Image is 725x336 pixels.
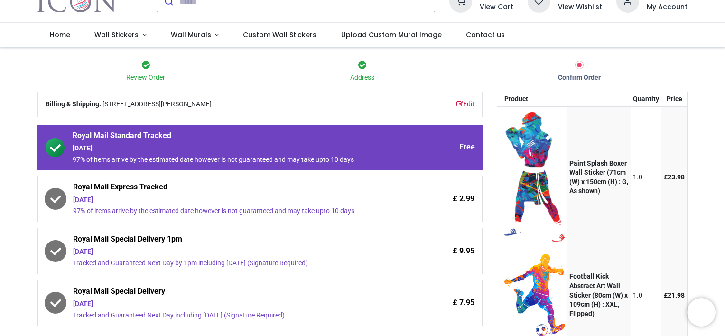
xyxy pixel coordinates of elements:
span: 23.98 [668,173,685,181]
a: Wall Murals [158,23,231,47]
strong: Football Kick Abstract Art Wall Sticker (80cm (W) x 109cm (H) : XXL, Flipped) [569,272,628,317]
a: My Account [647,2,688,12]
span: Royal Mail Standard Tracked [73,131,394,144]
div: Tracked and Guaranteed Next Day including [DATE] (Signature Required) [73,311,394,320]
div: Review Order [37,73,254,83]
th: Quantity [631,92,662,106]
img: 6P2ns9ZkgnbAAAAAElFTkSuQmCC [504,112,565,242]
div: 1.0 [633,291,659,300]
iframe: Brevo live chat [687,298,716,327]
span: Free [459,142,475,152]
span: 21.98 [668,291,685,299]
a: View Wishlist [558,2,602,12]
span: £ [664,173,685,181]
span: Royal Mail Special Delivery [73,286,394,299]
span: Home [50,30,70,39]
div: 97% of items arrive by the estimated date however is not guaranteed and may take upto 10 days [73,155,394,165]
span: £ 9.95 [453,246,474,256]
span: Royal Mail Special Delivery 1pm [73,234,394,247]
div: 97% of items arrive by the estimated date however is not guaranteed and may take upto 10 days [73,206,394,216]
span: Contact us [466,30,505,39]
div: Confirm Order [471,73,688,83]
div: [DATE] [73,144,394,153]
span: Royal Mail Express Tracked [73,182,394,195]
div: [DATE] [73,247,394,257]
div: Address [254,73,471,83]
a: View Cart [480,2,513,12]
th: Product [497,92,567,106]
th: Price [661,92,687,106]
span: Wall Stickers [94,30,139,39]
div: [DATE] [73,196,394,205]
b: Billing & Shipping: [46,100,101,108]
span: Upload Custom Mural Image [341,30,442,39]
span: £ 7.95 [453,298,474,308]
span: £ [664,291,685,299]
span: £ 2.99 [453,194,474,204]
strong: Paint Splash Boxer Wall Sticker (71cm (W) x 150cm (H) : G, As shown) [569,159,628,195]
div: [DATE] [73,299,394,309]
div: 1.0 [633,173,659,182]
div: Tracked and Guaranteed Next Day by 1pm including [DATE] (Signature Required) [73,259,394,268]
span: Custom Wall Stickers [243,30,316,39]
span: Wall Murals [171,30,211,39]
a: Wall Stickers [82,23,158,47]
a: Edit [456,100,474,109]
span: [STREET_ADDRESS][PERSON_NAME] [102,100,212,109]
